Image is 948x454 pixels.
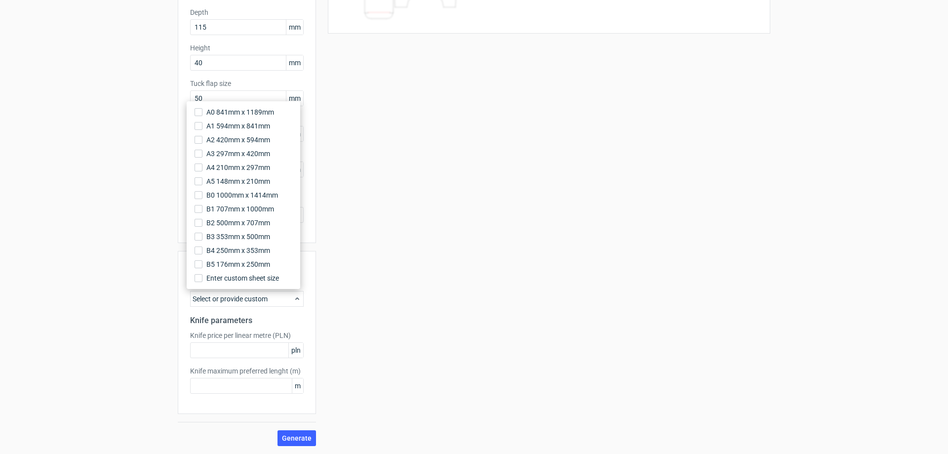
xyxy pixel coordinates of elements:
label: Depth [190,7,304,17]
span: Generate [282,435,312,442]
span: B3 353mm x 500mm [206,232,270,242]
label: Tuck flap size [190,79,304,88]
span: A3 297mm x 420mm [206,149,270,159]
span: B5 176mm x 250mm [206,259,270,269]
div: Select or provide custom [190,291,304,307]
span: B1 707mm x 1000mm [206,204,274,214]
span: A1 594mm x 841mm [206,121,270,131]
span: Enter custom sheet size [206,273,279,283]
span: m [292,378,303,393]
span: A5 148mm x 210mm [206,176,270,186]
span: A0 841mm x 1189mm [206,107,274,117]
span: B4 250mm x 353mm [206,246,270,255]
label: Knife price per linear metre (PLN) [190,330,304,340]
label: Knife maximum preferred lenght (m) [190,366,304,376]
span: pln [288,343,303,358]
label: Height [190,43,304,53]
button: Generate [277,430,316,446]
span: A2 420mm x 594mm [206,135,270,145]
span: A4 210mm x 297mm [206,163,270,172]
span: B2 500mm x 707mm [206,218,270,228]
span: mm [286,91,303,106]
span: mm [286,55,303,70]
span: mm [286,20,303,35]
h2: Knife parameters [190,315,304,327]
span: B0 1000mm x 1414mm [206,190,278,200]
